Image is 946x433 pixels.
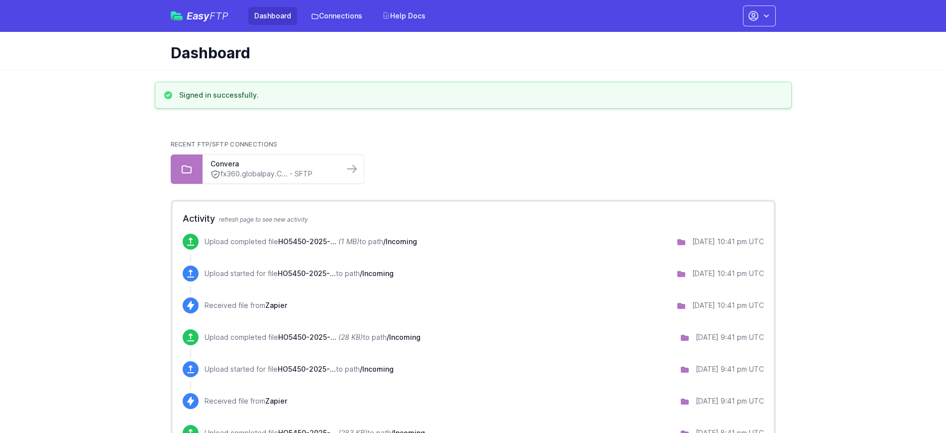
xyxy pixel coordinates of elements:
[179,90,259,100] h3: Signed in successfully.
[696,364,764,374] div: [DATE] 9:41 pm UTC
[696,332,764,342] div: [DATE] 9:41 pm UTC
[171,44,768,62] h1: Dashboard
[171,11,183,20] img: easyftp_logo.png
[278,365,336,373] span: HO5450-2025-08-15_14-40-38.zip
[183,212,764,226] h2: Activity
[692,300,764,310] div: [DATE] 10:41 pm UTC
[205,364,394,374] p: Upload started for file to path
[210,159,336,169] a: Convera
[278,333,336,341] span: HO5450-2025-08-15_14-40-38.zip
[210,169,336,179] a: fx360.globalpay.C... - SFTP
[376,7,431,25] a: Help Docs
[278,237,336,246] span: HO5450-2025-08-15_15-40-38.zip
[265,301,287,309] span: Zapier
[171,141,776,148] h2: Recent FTP/SFTP Connections
[360,269,394,278] span: /Incoming
[265,397,287,405] span: Zapier
[205,332,420,342] p: Upload completed file to path
[187,11,228,21] span: Easy
[387,333,420,341] span: /Incoming
[692,269,764,279] div: [DATE] 10:41 pm UTC
[210,10,228,22] span: FTP
[205,269,394,279] p: Upload started for file to path
[219,216,308,223] span: refresh page to see new activity
[692,237,764,247] div: [DATE] 10:41 pm UTC
[338,333,363,341] i: (28 KB)
[171,11,228,21] a: EasyFTP
[360,365,394,373] span: /Incoming
[205,396,287,406] p: Received file from
[338,237,359,246] i: (1 MB)
[305,7,368,25] a: Connections
[696,396,764,406] div: [DATE] 9:41 pm UTC
[278,269,336,278] span: HO5450-2025-08-15_15-40-38.zip
[383,237,417,246] span: /Incoming
[248,7,297,25] a: Dashboard
[205,237,417,247] p: Upload completed file to path
[205,300,287,310] p: Received file from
